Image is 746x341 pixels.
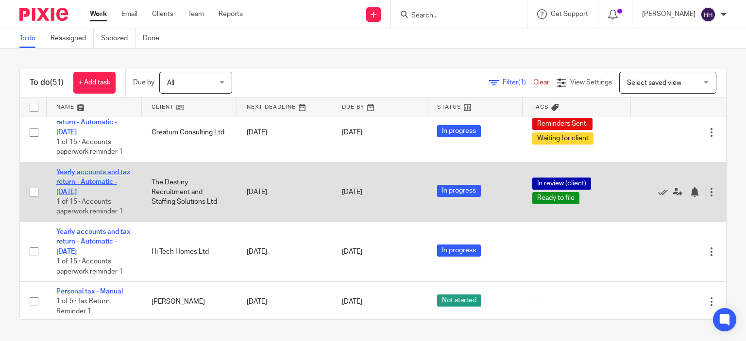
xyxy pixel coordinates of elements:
a: Work [90,9,107,19]
a: Done [143,29,167,48]
a: Yearly accounts and tax return - Automatic - [DATE] [56,109,130,136]
span: Tags [532,104,549,110]
td: Hi Tech Homes Ltd [142,222,237,282]
td: [DATE] [237,222,332,282]
a: Snoozed [101,29,136,48]
h1: To do [30,78,64,88]
div: --- [532,247,621,257]
span: Get Support [551,11,588,17]
div: --- [532,297,621,307]
span: [DATE] [342,189,362,195]
span: 1 of 5 · Tax Return Reminder 1 [56,298,110,315]
a: Reassigned [51,29,94,48]
img: Pixie [19,8,68,21]
span: 1 of 15 · Accounts paperwork reminder 1 [56,258,123,275]
a: + Add task [73,72,116,94]
span: 1 of 15 · Accounts paperwork reminder 1 [56,198,123,215]
span: In progress [437,244,481,257]
a: Yearly accounts and tax return - Automatic - [DATE] [56,169,130,195]
span: All [167,80,174,86]
td: [PERSON_NAME] [142,282,237,322]
a: Personal tax - Manual [56,288,123,295]
img: svg%3E [700,7,716,22]
span: Waiting for client [532,132,593,145]
p: [PERSON_NAME] [642,9,695,19]
span: Reminders Sent. [532,118,593,130]
span: Not started [437,294,481,307]
input: Search [410,12,498,20]
a: Team [188,9,204,19]
span: Ready to file [532,192,579,204]
td: [DATE] [237,282,332,322]
span: In progress [437,125,481,137]
span: In review (client) [532,178,591,190]
span: View Settings [570,79,612,86]
a: Reports [219,9,243,19]
span: [DATE] [342,248,362,255]
span: 1 of 15 · Accounts paperwork reminder 1 [56,139,123,156]
a: To do [19,29,43,48]
span: [DATE] [342,129,362,136]
span: Select saved view [627,80,681,86]
span: (1) [518,79,526,86]
td: [DATE] [237,162,332,222]
span: Filter [503,79,533,86]
td: Creatum Consulting Ltd [142,102,237,162]
a: Email [121,9,137,19]
span: In progress [437,185,481,197]
span: (51) [50,79,64,86]
span: [DATE] [342,298,362,305]
a: Mark as done [658,187,673,197]
td: The Destiny Recruitment and Staffing Solutions Ltd [142,162,237,222]
a: Clear [533,79,549,86]
a: Clients [152,9,173,19]
p: Due by [133,78,154,87]
td: [DATE] [237,102,332,162]
a: Yearly accounts and tax return - Automatic - [DATE] [56,228,130,255]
